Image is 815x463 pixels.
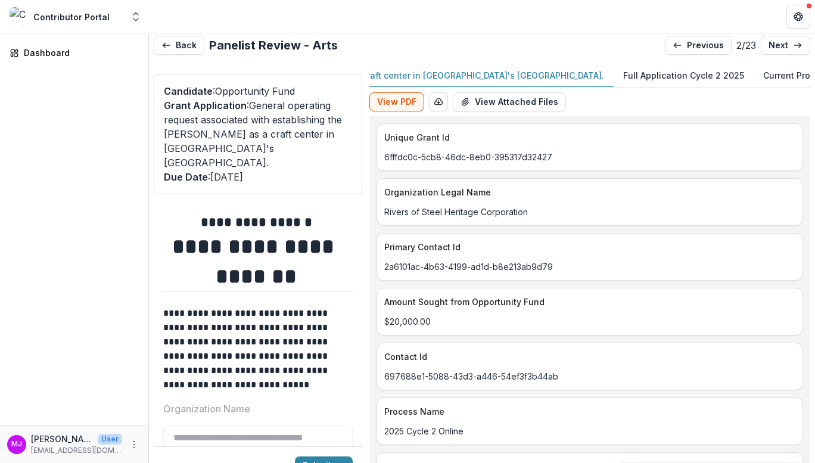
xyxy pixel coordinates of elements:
h2: Panelist Review - Arts [209,38,338,52]
p: next [769,41,788,51]
button: Get Help [786,5,810,29]
p: 697688e1-5088-43d3-a446-54ef3f3b44ab [384,370,795,383]
p: Organization Name [163,402,250,416]
div: Medina Jackson [11,440,22,448]
span: Due Date [164,171,208,183]
p: : Opportunity Fund [164,84,352,98]
p: Unique Grant Id [384,131,791,144]
span: Candidate [164,85,213,97]
button: View PDF [369,92,424,111]
p: Process Name [384,405,791,418]
p: 2 / 23 [736,38,756,52]
div: Dashboard [24,46,134,59]
button: More [127,437,141,452]
p: $20,000.00 [384,315,795,328]
button: Open entity switcher [127,5,144,29]
p: [PERSON_NAME] [31,433,93,445]
a: next [761,36,810,55]
p: Organization Legal Name [384,186,791,198]
p: Primary Contact Id [384,241,791,253]
img: Contributor Portal [10,7,29,26]
p: : [DATE] [164,170,352,184]
button: View Attached Files [453,92,566,111]
p: : General operating request associated with establishing the [PERSON_NAME] as a craft center in [... [164,98,352,170]
a: Dashboard [5,43,144,63]
a: previous [665,36,732,55]
p: User [98,434,122,445]
p: [EMAIL_ADDRESS][DOMAIN_NAME] [31,445,122,456]
div: Contributor Portal [33,11,110,23]
p: Amount Sought from Opportunity Fund [384,296,791,308]
p: 6fffdc0c-5cb8-46dc-8eb0-395317d32427 [384,151,795,163]
p: Full Application Cycle 2 2025 [623,69,744,82]
span: Grant Application [164,100,247,111]
p: 2a6101ac-4b63-4199-ad1d-b8e213ab9d79 [384,260,795,273]
p: Rivers of Steel Heritage Corporation [384,206,795,218]
p: Contact Id [384,350,791,363]
p: 2025 Cycle 2 Online [384,425,795,437]
p: previous [687,41,724,51]
button: Back [154,36,204,55]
